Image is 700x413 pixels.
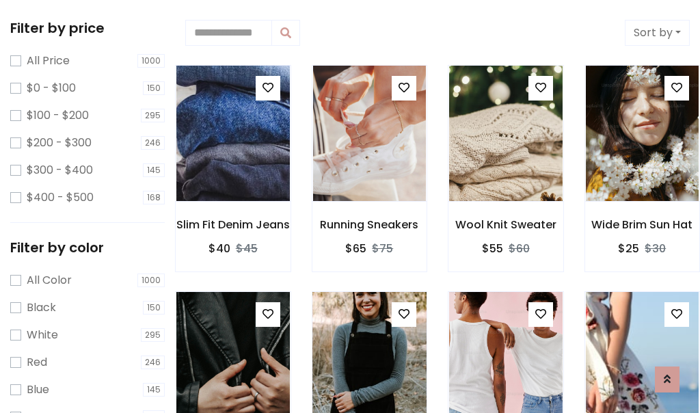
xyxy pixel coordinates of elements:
[143,81,165,95] span: 150
[27,382,49,398] label: Blue
[236,241,258,256] del: $45
[27,135,92,151] label: $200 - $300
[27,80,76,96] label: $0 - $100
[27,354,47,371] label: Red
[143,191,165,204] span: 168
[176,218,291,231] h6: Slim Fit Denim Jeans
[27,299,56,316] label: Black
[27,189,94,206] label: $400 - $500
[27,327,58,343] label: White
[137,54,165,68] span: 1000
[27,107,89,124] label: $100 - $200
[27,162,93,178] label: $300 - $400
[585,218,700,231] h6: Wide Brim Sun Hat
[143,301,165,315] span: 150
[10,239,165,256] h5: Filter by color
[141,356,165,369] span: 246
[645,241,666,256] del: $30
[141,136,165,150] span: 246
[208,242,230,255] h6: $40
[509,241,530,256] del: $60
[625,20,690,46] button: Sort by
[448,218,563,231] h6: Wool Knit Sweater
[141,109,165,122] span: 295
[10,20,165,36] h5: Filter by price
[27,53,70,69] label: All Price
[141,328,165,342] span: 295
[345,242,366,255] h6: $65
[482,242,503,255] h6: $55
[312,218,427,231] h6: Running Sneakers
[27,272,72,289] label: All Color
[137,274,165,287] span: 1000
[372,241,393,256] del: $75
[618,242,639,255] h6: $25
[143,163,165,177] span: 145
[143,383,165,397] span: 145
